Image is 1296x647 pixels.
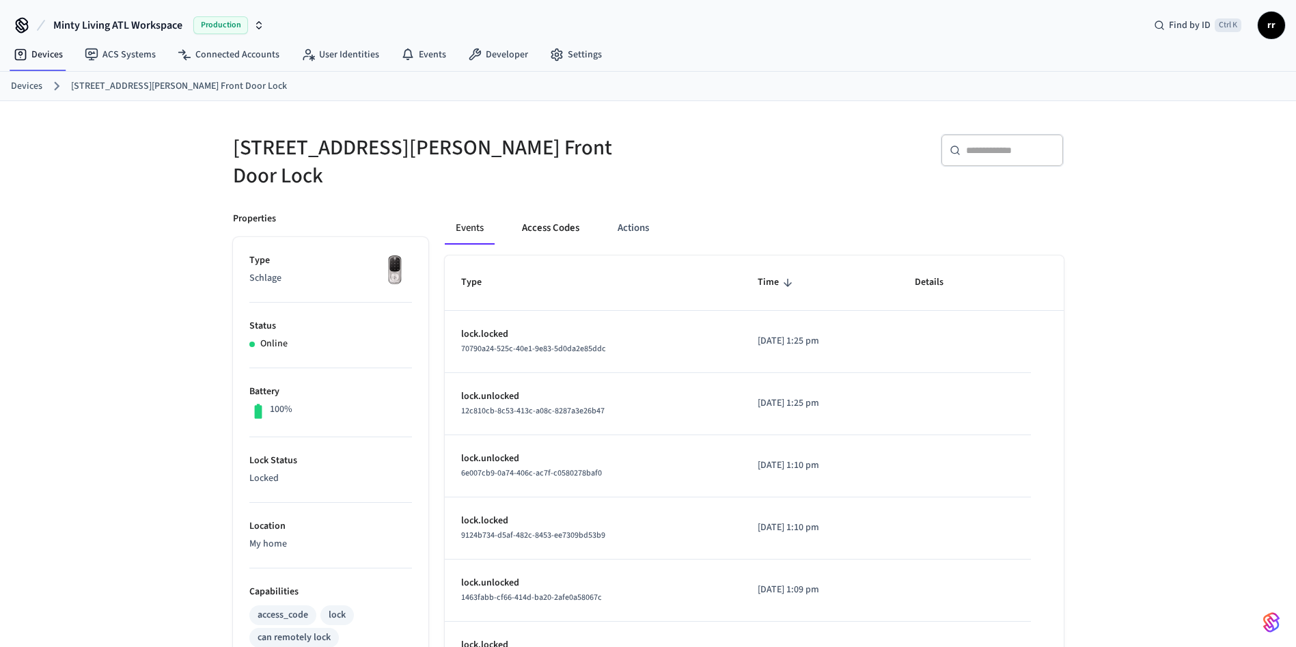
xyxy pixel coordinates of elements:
[270,402,292,417] p: 100%
[511,212,590,245] button: Access Codes
[11,79,42,94] a: Devices
[249,385,412,399] p: Battery
[290,42,390,67] a: User Identities
[461,405,605,417] span: 12c810cb-8c53-413c-a08c-8287a3e26b47
[71,79,287,94] a: [STREET_ADDRESS][PERSON_NAME] Front Door Lock
[1169,18,1211,32] span: Find by ID
[258,608,308,622] div: access_code
[1263,611,1280,633] img: SeamLogoGradient.69752ec5.svg
[233,134,640,190] h5: [STREET_ADDRESS][PERSON_NAME] Front Door Lock
[461,576,726,590] p: lock.unlocked
[249,519,412,534] p: Location
[1143,13,1252,38] div: Find by IDCtrl K
[1215,18,1241,32] span: Ctrl K
[445,212,495,245] button: Events
[249,537,412,551] p: My home
[461,343,606,355] span: 70790a24-525c-40e1-9e83-5d0da2e85ddc
[758,583,882,597] p: [DATE] 1:09 pm
[233,212,276,226] p: Properties
[758,521,882,535] p: [DATE] 1:10 pm
[167,42,290,67] a: Connected Accounts
[378,253,412,288] img: Yale Assure Touchscreen Wifi Smart Lock, Satin Nickel, Front
[461,327,726,342] p: lock.locked
[758,334,882,348] p: [DATE] 1:25 pm
[1258,12,1285,39] button: rr
[915,272,961,293] span: Details
[758,458,882,473] p: [DATE] 1:10 pm
[758,396,882,411] p: [DATE] 1:25 pm
[1259,13,1284,38] span: rr
[53,17,182,33] span: Minty Living ATL Workspace
[461,529,605,541] span: 9124b734-d5af-482c-8453-ee7309bd53b9
[457,42,539,67] a: Developer
[461,389,726,404] p: lock.unlocked
[607,212,660,245] button: Actions
[3,42,74,67] a: Devices
[249,585,412,599] p: Capabilities
[758,272,797,293] span: Time
[249,454,412,468] p: Lock Status
[461,592,602,603] span: 1463fabb-cf66-414d-ba20-2afe0a58067c
[249,271,412,286] p: Schlage
[461,467,602,479] span: 6e007cb9-0a74-406c-ac7f-c0580278baf0
[390,42,457,67] a: Events
[539,42,613,67] a: Settings
[249,471,412,486] p: Locked
[193,16,248,34] span: Production
[74,42,167,67] a: ACS Systems
[249,253,412,268] p: Type
[249,319,412,333] p: Status
[461,452,726,466] p: lock.unlocked
[461,514,726,528] p: lock.locked
[258,631,331,645] div: can remotely lock
[260,337,288,351] p: Online
[445,212,1064,245] div: ant example
[329,608,346,622] div: lock
[461,272,499,293] span: Type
